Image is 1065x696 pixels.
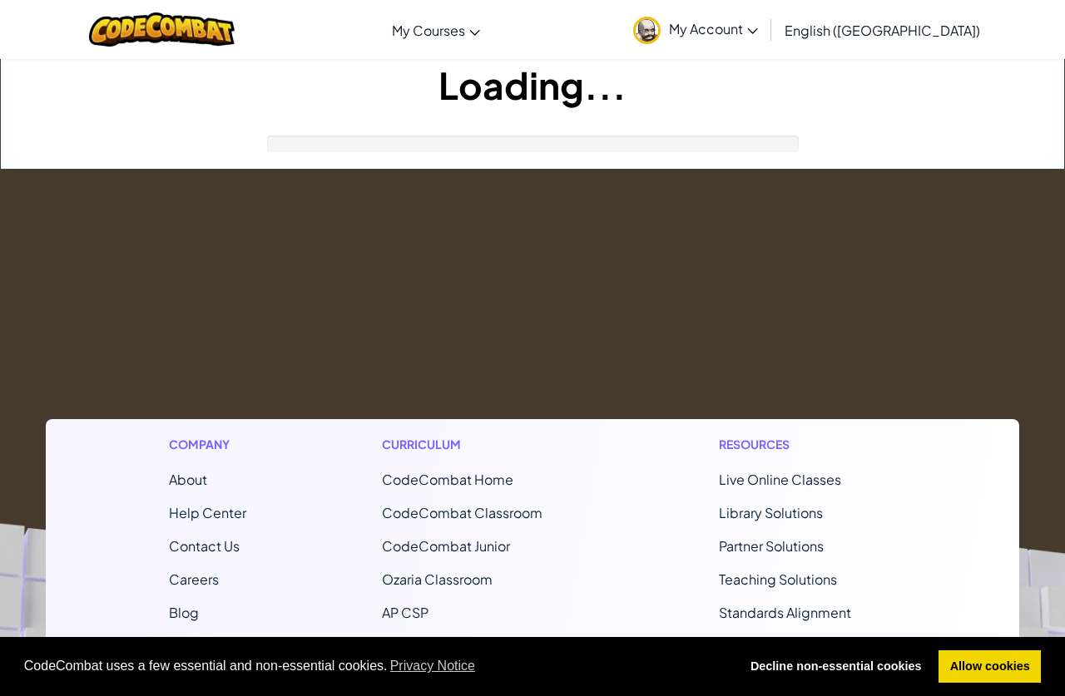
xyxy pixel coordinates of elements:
a: Partner Solutions [719,537,824,555]
a: Blog [169,604,199,621]
span: CodeCombat Home [382,471,513,488]
h1: Curriculum [382,436,583,453]
h1: Resources [719,436,896,453]
a: Ozaria Classroom [382,570,493,588]
span: Contact Us [169,537,240,555]
a: AP CSP [382,604,428,621]
h1: Loading... [1,59,1064,111]
a: Teaching Solutions [719,570,837,588]
a: Help Center [169,504,246,521]
a: CodeCombat Classroom [382,504,542,521]
span: My Account [669,20,758,37]
a: Careers [169,570,219,588]
img: avatar [633,17,661,44]
a: Live Online Classes [719,471,841,488]
a: learn more about cookies [388,654,478,679]
span: English ([GEOGRAPHIC_DATA]) [785,22,980,39]
a: My Account [625,3,766,56]
img: CodeCombat logo [89,12,235,47]
a: English ([GEOGRAPHIC_DATA]) [776,7,988,52]
a: deny cookies [739,650,933,684]
span: My Courses [392,22,465,39]
a: My Courses [384,7,488,52]
a: Standards Alignment [719,604,851,621]
a: allow cookies [939,650,1041,684]
span: CodeCombat uses a few essential and non-essential cookies. [24,654,726,679]
a: About [169,471,207,488]
a: Library Solutions [719,504,823,521]
a: CodeCombat Junior [382,537,510,555]
h1: Company [169,436,246,453]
